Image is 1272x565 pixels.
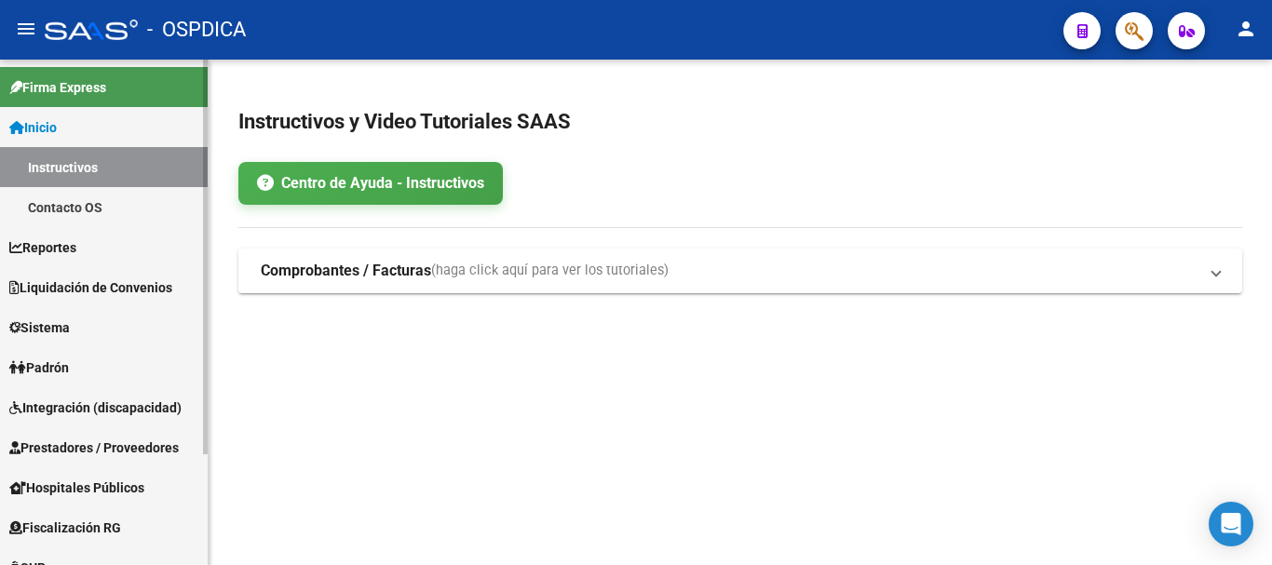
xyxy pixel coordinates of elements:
mat-icon: person [1235,18,1257,40]
span: Integración (discapacidad) [9,397,182,418]
span: Firma Express [9,77,106,98]
span: (haga click aquí para ver los tutoriales) [431,261,669,281]
span: Prestadores / Proveedores [9,437,179,458]
span: Sistema [9,317,70,338]
span: - OSPDICA [147,9,246,50]
a: Centro de Ayuda - Instructivos [238,162,503,205]
span: Hospitales Públicos [9,478,144,498]
span: Padrón [9,357,69,378]
span: Inicio [9,117,57,138]
mat-expansion-panel-header: Comprobantes / Facturas(haga click aquí para ver los tutoriales) [238,249,1242,293]
span: Fiscalización RG [9,518,121,538]
div: Open Intercom Messenger [1209,502,1253,546]
h2: Instructivos y Video Tutoriales SAAS [238,104,1242,140]
span: Reportes [9,237,76,258]
span: Liquidación de Convenios [9,277,172,298]
mat-icon: menu [15,18,37,40]
strong: Comprobantes / Facturas [261,261,431,281]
